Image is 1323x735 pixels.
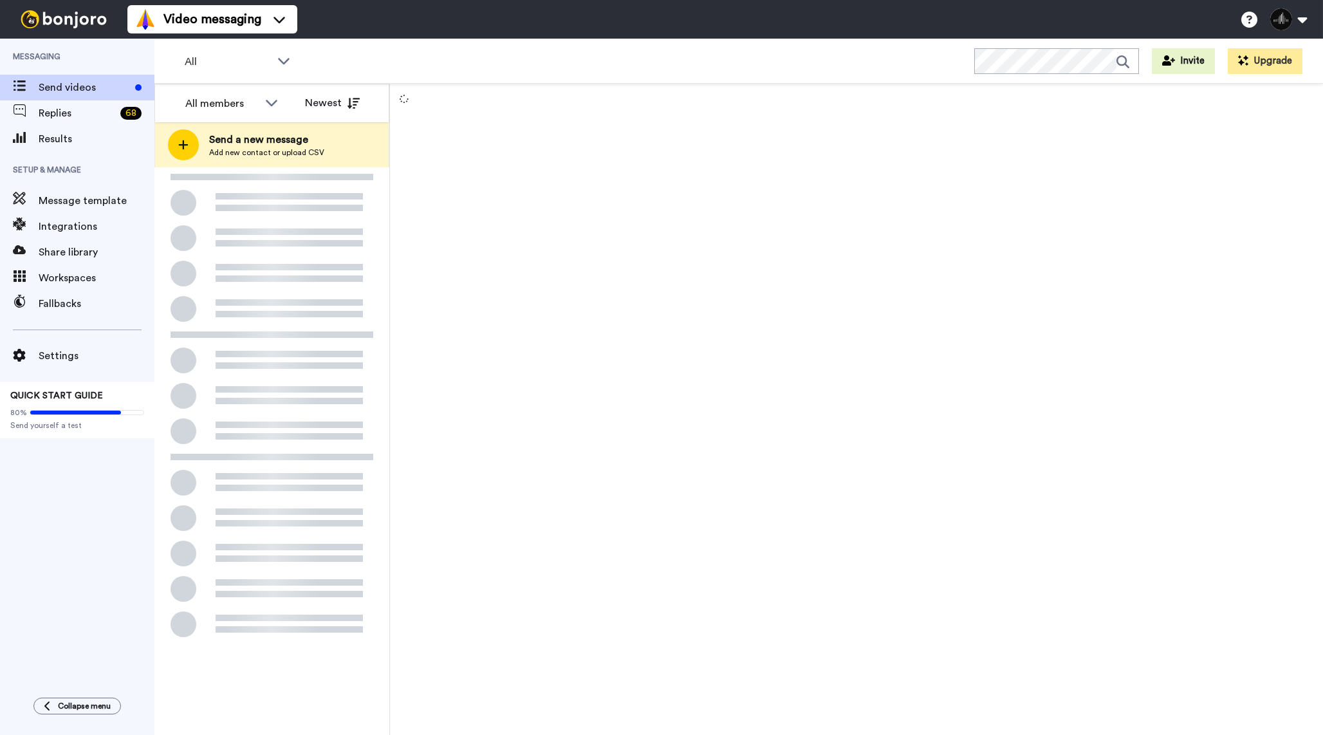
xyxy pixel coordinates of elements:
[135,9,156,30] img: vm-color.svg
[185,54,271,70] span: All
[1152,48,1215,74] button: Invite
[15,10,112,28] img: bj-logo-header-white.svg
[1228,48,1302,74] button: Upgrade
[185,96,259,111] div: All members
[295,90,369,116] button: Newest
[39,106,115,121] span: Replies
[10,407,27,418] span: 80%
[39,348,154,364] span: Settings
[209,132,324,147] span: Send a new message
[33,698,121,714] button: Collapse menu
[39,193,154,209] span: Message template
[39,131,154,147] span: Results
[120,107,142,120] div: 68
[39,80,130,95] span: Send videos
[209,147,324,158] span: Add new contact or upload CSV
[10,391,103,400] span: QUICK START GUIDE
[39,219,154,234] span: Integrations
[10,420,144,431] span: Send yourself a test
[58,701,111,711] span: Collapse menu
[39,245,154,260] span: Share library
[163,10,261,28] span: Video messaging
[39,296,154,312] span: Fallbacks
[39,270,154,286] span: Workspaces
